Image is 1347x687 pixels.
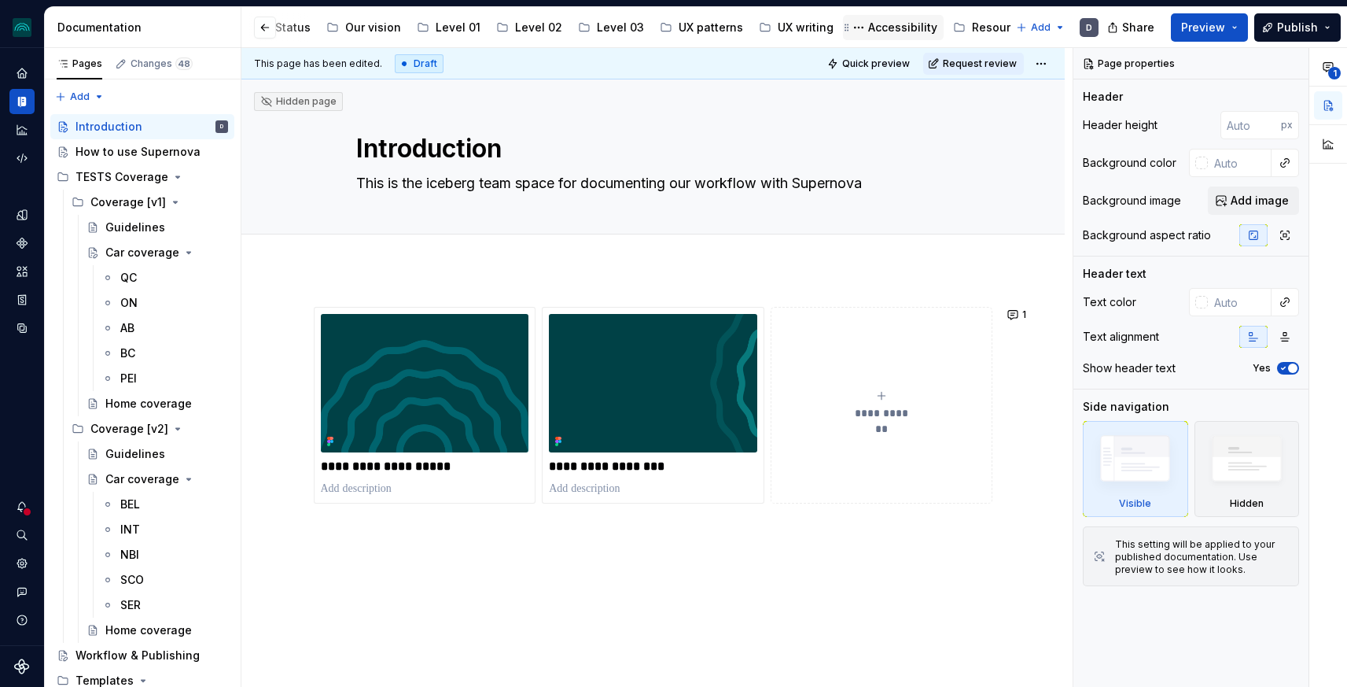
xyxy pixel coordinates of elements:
[14,659,30,674] a: Supernova Logo
[131,57,193,70] div: Changes
[1231,193,1289,209] span: Add image
[9,61,35,86] a: Home
[90,421,168,437] div: Coverage [v2]
[80,215,234,240] a: Guidelines
[9,523,35,548] button: Search ⌘K
[1115,538,1289,576] div: This setting will be applied to your published documentation. Use preview to see how it looks.
[57,20,234,35] div: Documentation
[75,144,201,160] div: How to use Supernova
[1099,13,1165,42] button: Share
[120,522,140,537] div: INT
[572,15,650,40] a: Level 03
[175,57,193,70] span: 48
[90,194,166,210] div: Coverage [v1]
[9,316,35,341] a: Data sources
[57,57,102,70] div: Pages
[1083,266,1146,282] div: Header text
[1083,421,1188,517] div: Visible
[95,517,234,542] a: INT
[1328,67,1341,79] span: 1
[1011,17,1070,39] button: Add
[345,20,401,35] div: Our vision
[9,551,35,576] a: Settings
[95,366,234,391] a: PEI
[1083,399,1169,415] div: Side navigation
[923,53,1024,75] button: Request review
[490,15,569,40] a: Level 02
[50,114,234,139] a: IntroductionD
[943,57,1017,70] span: Request review
[1194,421,1300,517] div: Hidden
[1119,497,1151,510] div: Visible
[105,220,165,235] div: Guidelines
[1086,21,1092,34] div: D
[95,593,234,618] a: SER
[95,542,234,567] a: NBI
[9,231,35,256] div: Components
[1122,20,1154,35] span: Share
[95,492,234,517] a: BEL
[321,314,529,452] img: e757bfc5-cdf8-46f1-b385-fa8e79ba9320.png
[120,345,135,361] div: BC
[70,90,90,103] span: Add
[597,20,644,35] div: Level 03
[260,95,337,108] div: Hidden page
[778,20,834,35] div: UX writing
[120,572,144,588] div: SCO
[95,567,234,593] a: SCO
[1083,89,1123,105] div: Header
[1208,288,1272,316] input: Auto
[105,622,192,638] div: Home coverage
[105,471,179,487] div: Car coverage
[823,53,917,75] button: Quick preview
[653,15,749,40] a: UX patterns
[120,320,134,336] div: AB
[320,15,407,40] a: Our vision
[1003,304,1033,326] button: 1
[395,54,443,73] div: Draft
[120,547,139,563] div: NBI
[436,20,480,35] div: Level 01
[1220,111,1281,139] input: Auto
[95,316,234,341] a: AB
[1181,20,1225,35] span: Preview
[105,446,165,462] div: Guidelines
[353,171,948,196] textarea: This is the iceberg team space for documenting our workflow with Supernova
[105,396,192,412] div: Home coverage
[9,146,35,171] div: Code automation
[1083,155,1176,171] div: Background color
[120,295,138,311] div: ON
[1031,21,1051,34] span: Add
[75,169,168,185] div: TESTS Coverage
[9,202,35,227] a: Design tokens
[1171,13,1248,42] button: Preview
[65,190,234,215] div: Coverage [v1]
[1230,497,1264,510] div: Hidden
[1083,117,1157,133] div: Header height
[95,265,234,290] a: QC
[80,618,234,643] a: Home coverage
[120,597,141,613] div: SER
[31,12,788,43] div: Page tree
[75,119,142,135] div: Introduction
[515,20,562,35] div: Level 02
[95,341,234,366] a: BC
[80,441,234,467] a: Guidelines
[9,117,35,142] a: Analytics
[9,287,35,312] a: Storybook stories
[9,579,35,604] div: Contact support
[1083,294,1136,310] div: Text color
[50,164,234,190] div: TESTS Coverage
[9,494,35,519] button: Notifications
[120,270,137,286] div: QC
[947,15,1036,40] a: Resources
[50,139,234,164] a: How to use Supernova
[1022,308,1026,321] span: 1
[1208,187,1299,215] button: Add image
[679,20,743,35] div: UX patterns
